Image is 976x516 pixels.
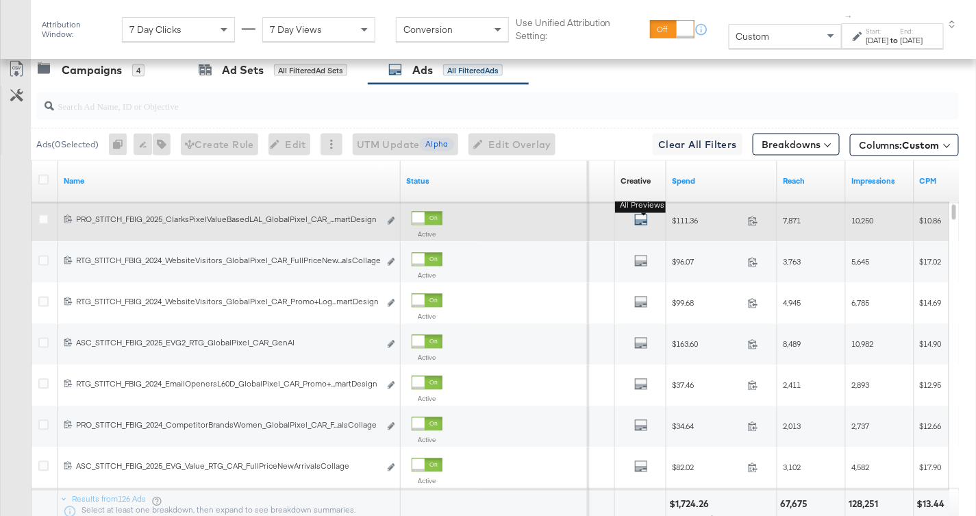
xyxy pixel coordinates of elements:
span: 6,785 [851,298,869,308]
span: 4,582 [851,463,869,473]
span: $99.68 [672,298,742,308]
div: [DATE] [866,35,888,46]
strong: to [888,35,900,45]
span: 5,645 [851,257,869,267]
button: Breakdowns [753,134,840,156]
div: Ad Sets [222,62,264,78]
span: $17.02 [920,257,942,267]
div: 67,675 [780,498,812,511]
span: $37.46 [672,380,742,391]
span: $111.36 [672,216,742,226]
a: The number of people your ad was served to. [783,176,840,187]
div: $1,724.26 [669,498,713,511]
label: Active [412,477,442,486]
span: $96.07 [672,257,742,267]
span: $14.69 [920,298,942,308]
label: Use Unified Attribution Setting: [516,16,645,42]
span: 10,250 [851,216,873,226]
div: [DATE] [900,35,923,46]
button: Clear All Filters [653,134,742,156]
a: Ad Name. [64,176,395,187]
div: ASC_STITCH_FBIG_2025_EVG2_RTG_GlobalPixel_CAR_GenAI [76,338,379,349]
div: Ads ( 0 Selected) [36,138,99,151]
div: $13.44 [917,498,949,511]
span: 4,945 [783,298,801,308]
a: Shows the creative associated with your ad. [621,176,651,187]
div: All Filtered Ad Sets [274,64,347,77]
div: RTG_STITCH_FBIG_2024_WebsiteVisitors_GlobalPixel_CAR_FullPriceNew...alsCollage [76,256,379,267]
span: $14.90 [920,339,942,349]
span: ↑ [843,14,856,19]
span: 2,893 [851,380,869,391]
label: Active [412,230,442,239]
div: ASC_STITCH_FBIG_2025_EVG_Value_RTG_CAR_FullPriceNewArrivalsCollage [76,461,379,472]
span: 8,489 [783,339,801,349]
label: Active [412,354,442,363]
div: Creative [621,176,651,187]
label: Start: [866,27,888,36]
span: $163.60 [672,339,742,349]
span: Columns: [859,138,940,152]
span: 3,763 [783,257,801,267]
a: The total amount spent to date. [672,176,772,187]
span: $82.02 [672,463,742,473]
span: $17.90 [920,463,942,473]
label: End: [900,27,923,36]
a: Shows the current state of your Ad. [406,176,582,187]
label: Active [412,395,442,404]
div: RTG_STITCH_FBIG_2024_WebsiteVisitors_GlobalPixel_CAR_Promo+Log...martDesign [76,297,379,308]
div: 4 [132,64,145,77]
a: The number of times your ad was served. On mobile apps an ad is counted as served the first time ... [851,176,909,187]
div: Ads [412,62,433,78]
span: 7 Day Clicks [129,23,182,36]
button: Columns:Custom [850,134,959,156]
div: Attribution Window: [41,20,115,39]
span: $12.95 [920,380,942,391]
span: Conversion [403,23,453,36]
div: PRO_STITCH_FBIG_2025_ClarksPixelValueBasedLAL_GlobalPixel_CAR_...martDesign [76,214,379,225]
span: 10,982 [851,339,873,349]
div: 128,251 [849,498,882,511]
span: 7,871 [783,216,801,226]
span: $10.86 [920,216,942,226]
div: All Filtered Ads [443,64,503,77]
div: PRO_STITCH_FBIG_2024_CompetitorBrandsWomen_GlobalPixel_CAR_F...alsCollage [76,420,379,431]
label: Active [412,312,442,321]
label: Active [412,436,442,445]
span: $12.66 [920,421,942,432]
span: $34.64 [672,421,742,432]
div: Campaigns [62,62,122,78]
span: 2,737 [851,421,869,432]
div: RTG_STITCH_FBIG_2024_EmailOpenersL60D_GlobalPixel_CAR_Promo+...martDesign [76,379,379,390]
span: Custom [736,30,770,42]
span: 2,013 [783,421,801,432]
span: Custom [903,139,940,151]
span: 7 Day Views [270,23,322,36]
label: Active [412,271,442,280]
span: Clear All Filters [658,136,737,153]
span: 2,411 [783,380,801,391]
input: Search Ad Name, ID or Objective [54,87,877,114]
span: 3,102 [783,463,801,473]
div: 0 [109,134,134,156]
